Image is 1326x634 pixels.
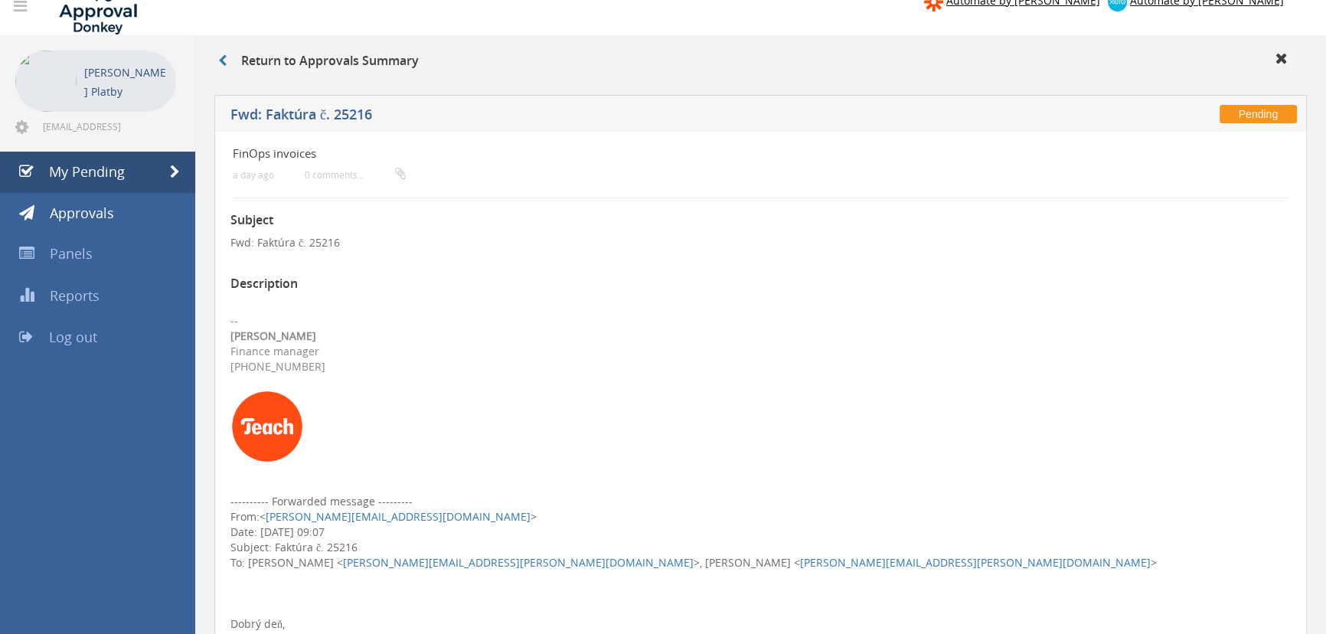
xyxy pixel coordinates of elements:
span: Panels [50,244,93,263]
small: a day ago [233,169,274,181]
b: [PERSON_NAME] [230,328,316,343]
span: My Pending [49,162,125,181]
h3: Subject [230,214,1291,227]
span: -- [230,313,238,328]
div: ---------- Forwarded message --------- From: Date: [DATE] 09:07 Subject: Faktúra č. 25216 To: [PE... [230,494,1291,570]
h4: FinOps invoices [233,147,1112,160]
span: [EMAIL_ADDRESS][DOMAIN_NAME] [43,120,173,132]
span: Approvals [50,204,114,222]
span: Pending [1220,105,1297,123]
img: AIorK4xum92ULl6MfEC87BzxdKPd066n-_wody-wG3DD6EcpWWQSs4h78O4xkKOQr1XycK7x_tLcvPo [230,390,304,463]
h3: Return to Approvals Summary [218,54,419,68]
h3: Description [230,277,1291,291]
span: Reports [50,286,100,305]
small: 0 comments... [305,169,406,181]
span: < > [260,509,537,524]
a: [PERSON_NAME][EMAIL_ADDRESS][PERSON_NAME][DOMAIN_NAME] [343,555,694,570]
span: Log out [49,328,97,346]
p: [PERSON_NAME] Platby [84,63,168,101]
h5: Fwd: Faktúra č. 25216 [230,107,975,126]
p: Fwd: Faktúra č. 25216 [230,235,1291,250]
a: [PERSON_NAME][EMAIL_ADDRESS][PERSON_NAME][DOMAIN_NAME] [800,555,1151,570]
div: [PHONE_NUMBER] [230,359,1291,374]
a: [PERSON_NAME][EMAIL_ADDRESS][DOMAIN_NAME] [266,509,531,524]
div: Finance manager [230,344,1291,359]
